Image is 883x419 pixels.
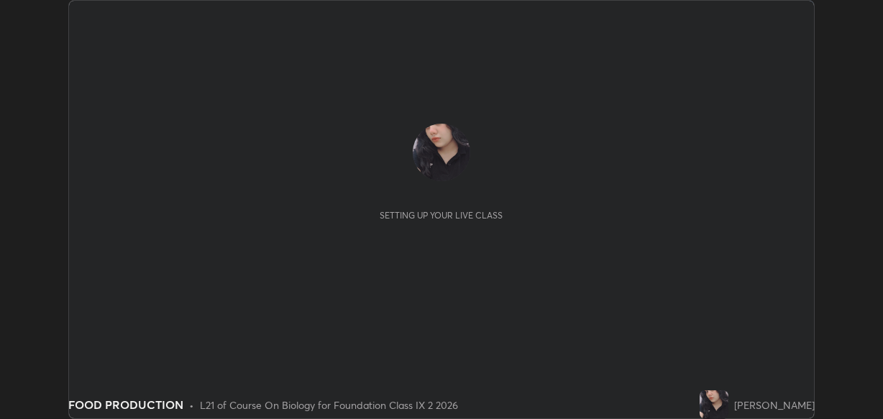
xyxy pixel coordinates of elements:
img: 32e702fe6fb1426d9c3f9b6499ca72d2.jpg [700,390,728,419]
img: 32e702fe6fb1426d9c3f9b6499ca72d2.jpg [413,124,470,181]
div: [PERSON_NAME] [734,397,815,413]
div: L21 of Course On Biology for Foundation Class IX 2 2026 [200,397,458,413]
div: FOOD PRODUCTION [68,396,183,413]
div: Setting up your live class [380,210,503,221]
div: • [189,397,194,413]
